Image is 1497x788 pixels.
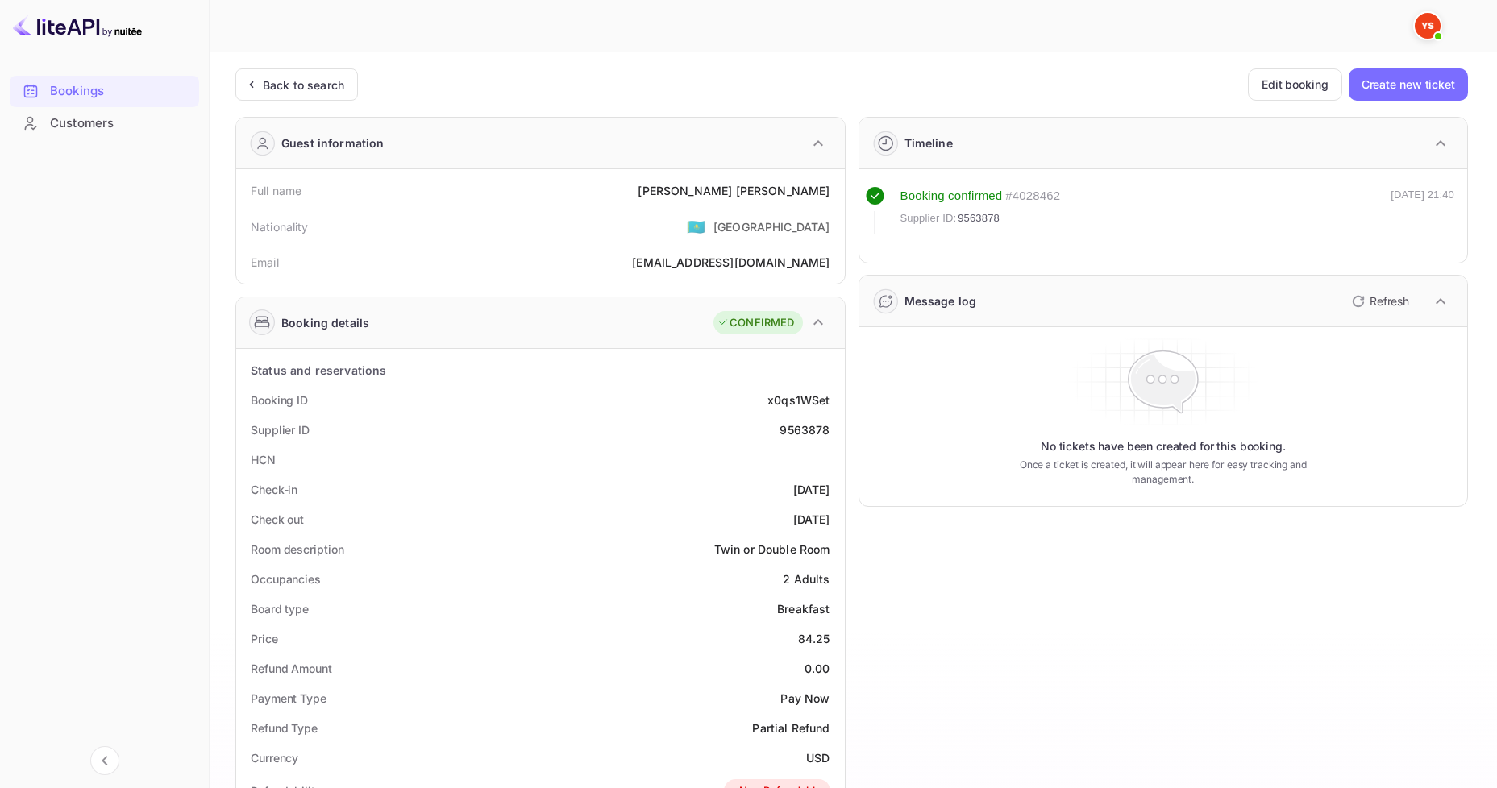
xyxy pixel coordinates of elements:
div: Room description [251,541,343,558]
div: Full name [251,182,301,199]
div: 9563878 [780,421,830,438]
div: Bookings [10,76,199,107]
div: Currency [251,749,298,766]
div: # 4028462 [1005,187,1060,205]
div: 2 Adults [783,570,830,587]
img: Yandex Support [1415,13,1441,39]
div: Price [251,630,278,647]
div: [PERSON_NAME] [PERSON_NAME] [638,182,830,199]
div: Supplier ID [251,421,310,438]
div: Booking confirmed [900,187,1003,205]
div: HCN [251,451,276,468]
a: Bookings [10,76,199,106]
div: Booking ID [251,392,308,409]
span: Supplier ID: [900,210,957,226]
div: Booking details [281,314,369,331]
div: Guest information [281,135,385,151]
div: Check-in [251,481,297,498]
button: Collapse navigation [90,746,119,775]
div: Timeline [904,135,953,151]
div: [GEOGRAPHIC_DATA] [713,218,830,235]
div: Refund Amount [251,660,332,677]
div: Board type [251,600,309,617]
div: [DATE] 21:40 [1391,187,1454,234]
div: [DATE] [793,511,830,528]
div: Breakfast [777,600,830,617]
p: No tickets have been created for this booking. [1041,438,1286,454]
img: LiteAPI logo [13,13,142,39]
div: Twin or Double Room [714,541,830,558]
span: 9563878 [958,210,1000,226]
span: United States [687,212,705,241]
button: Refresh [1342,288,1416,314]
div: [DATE] [793,481,830,498]
div: Message log [904,292,977,309]
div: Pay Now [780,690,830,707]
div: 84.25 [798,630,830,647]
div: Status and reservations [251,362,386,379]
div: Partial Refund [752,720,830,736]
p: Once a ticket is created, it will appear here for easy tracking and management. [1000,458,1327,487]
div: Customers [10,108,199,139]
div: Customers [50,114,191,133]
div: Bookings [50,82,191,101]
div: Check out [251,511,304,528]
div: Refund Type [251,720,318,736]
div: Payment Type [251,690,326,707]
div: CONFIRMED [717,315,794,331]
div: Email [251,254,279,271]
button: Edit booking [1248,68,1342,101]
p: Refresh [1370,292,1409,309]
div: [EMAIL_ADDRESS][DOMAIN_NAME] [632,254,830,271]
button: Create new ticket [1349,68,1468,101]
div: Back to search [263,77,344,93]
div: Occupancies [251,570,321,587]
a: Customers [10,108,199,138]
div: Nationality [251,218,309,235]
div: x0qs1WSet [767,392,830,409]
div: 0.00 [805,660,830,677]
div: USD [806,749,830,766]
